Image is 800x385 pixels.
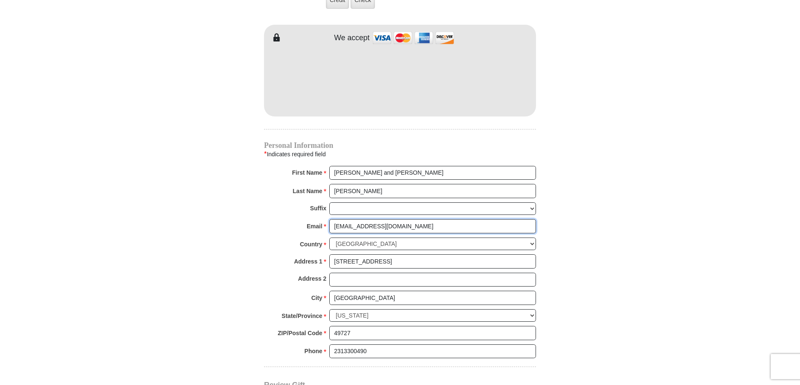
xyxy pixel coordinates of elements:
strong: Suffix [310,202,326,214]
strong: ZIP/Postal Code [278,327,323,339]
strong: Address 2 [298,273,326,284]
h4: Personal Information [264,142,536,149]
strong: First Name [292,167,322,178]
strong: State/Province [282,310,322,322]
strong: Country [300,238,323,250]
strong: Address 1 [294,256,323,267]
strong: Email [307,220,322,232]
div: Indicates required field [264,149,536,160]
h4: We accept [334,34,370,43]
strong: Phone [305,345,323,357]
strong: Last Name [293,185,323,197]
strong: City [311,292,322,304]
img: credit cards accepted [372,29,455,47]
